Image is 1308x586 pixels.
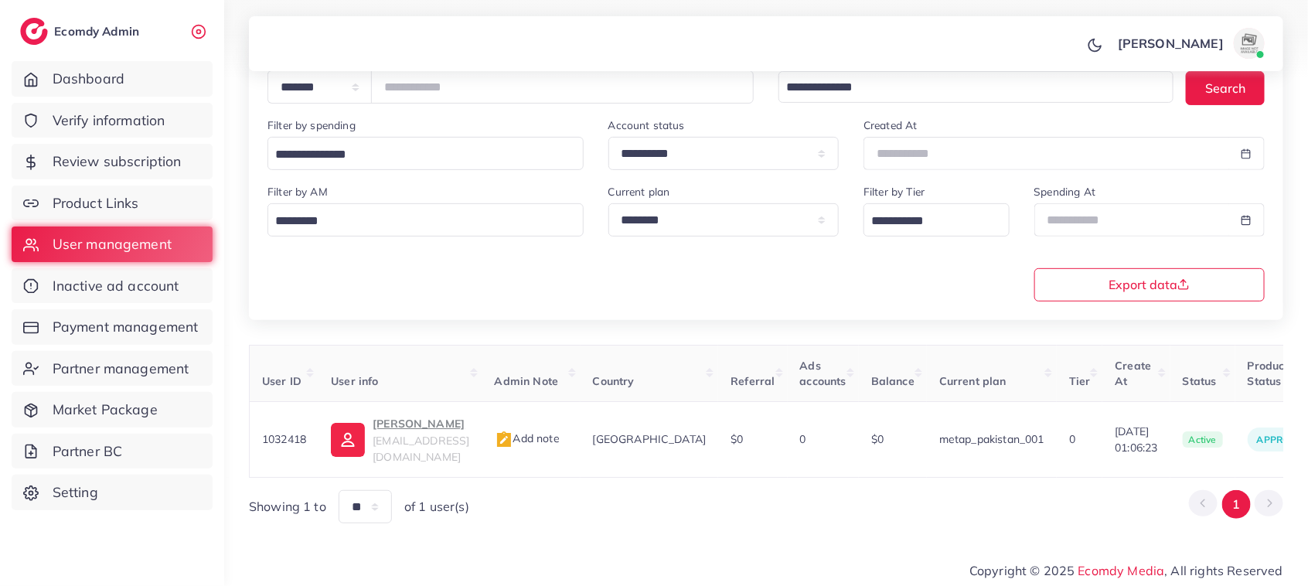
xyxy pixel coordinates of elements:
[800,432,806,446] span: 0
[593,374,635,388] span: Country
[53,317,199,337] span: Payment management
[53,441,123,462] span: Partner BC
[593,432,707,446] span: [GEOGRAPHIC_DATA]
[1069,374,1091,388] span: Tier
[1109,28,1271,59] a: [PERSON_NAME]avatar
[270,210,564,233] input: Search for option
[267,137,584,170] div: Search for option
[331,414,469,465] a: [PERSON_NAME][EMAIL_ADDRESS][DOMAIN_NAME]
[1118,34,1224,53] p: [PERSON_NAME]
[1248,359,1289,388] span: Product Status
[53,482,98,503] span: Setting
[863,184,925,199] label: Filter by Tier
[1069,432,1075,446] span: 0
[53,193,139,213] span: Product Links
[267,203,584,237] div: Search for option
[495,374,559,388] span: Admin Note
[608,184,670,199] label: Current plan
[20,18,48,45] img: logo
[267,118,356,133] label: Filter by spending
[262,374,301,388] span: User ID
[1115,359,1151,388] span: Create At
[12,103,213,138] a: Verify information
[53,400,158,420] span: Market Package
[495,431,513,449] img: admin_note.cdd0b510.svg
[1034,268,1265,302] button: Export data
[267,184,328,199] label: Filter by AM
[1183,431,1223,448] span: active
[331,374,378,388] span: User info
[1234,28,1265,59] img: avatar
[12,227,213,262] a: User management
[1183,374,1217,388] span: Status
[1222,490,1251,519] button: Go to page 1
[373,434,469,463] span: [EMAIL_ADDRESS][DOMAIN_NAME]
[12,475,213,510] a: Setting
[1189,490,1283,519] ul: Pagination
[12,309,213,345] a: Payment management
[731,432,743,446] span: $0
[53,276,179,296] span: Inactive ad account
[871,374,915,388] span: Balance
[12,434,213,469] a: Partner BC
[20,18,143,45] a: logoEcomdy Admin
[53,234,172,254] span: User management
[373,414,469,433] p: [PERSON_NAME]
[270,143,564,167] input: Search for option
[53,69,124,89] span: Dashboard
[781,76,1153,100] input: Search for option
[53,152,182,172] span: Review subscription
[731,374,775,388] span: Referral
[1165,561,1283,580] span: , All rights Reserved
[863,203,1009,237] div: Search for option
[1115,424,1157,455] span: [DATE] 01:06:23
[495,431,560,445] span: Add note
[969,561,1283,580] span: Copyright © 2025
[53,359,189,379] span: Partner management
[939,374,1007,388] span: Current plan
[1034,184,1096,199] label: Spending At
[778,71,1173,103] div: Search for option
[1186,71,1265,104] button: Search
[12,392,213,428] a: Market Package
[1078,563,1165,578] a: Ecomdy Media
[53,111,165,131] span: Verify information
[12,186,213,221] a: Product Links
[12,144,213,179] a: Review subscription
[331,423,365,457] img: ic-user-info.36bf1079.svg
[866,210,989,233] input: Search for option
[1109,278,1190,291] span: Export data
[249,498,326,516] span: Showing 1 to
[608,118,685,133] label: Account status
[863,118,918,133] label: Created At
[939,432,1044,446] span: metap_pakistan_001
[12,351,213,387] a: Partner management
[871,432,884,446] span: $0
[12,61,213,97] a: Dashboard
[404,498,469,516] span: of 1 user(s)
[54,24,143,39] h2: Ecomdy Admin
[262,432,306,446] span: 1032418
[12,268,213,304] a: Inactive ad account
[800,359,846,388] span: Ads accounts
